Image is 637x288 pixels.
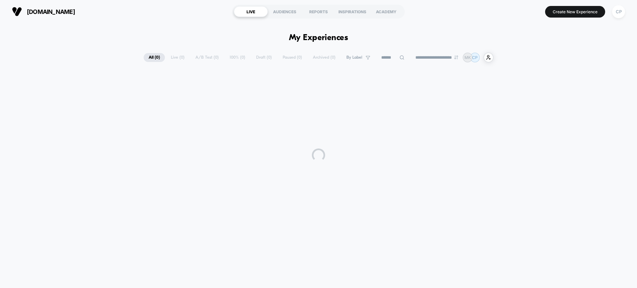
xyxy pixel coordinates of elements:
p: CP [472,55,478,60]
span: All ( 0 ) [144,53,165,62]
button: [DOMAIN_NAME] [10,6,77,17]
p: MK [464,55,471,60]
div: CP [612,5,625,18]
div: ACADEMY [369,6,403,17]
span: [DOMAIN_NAME] [27,8,75,15]
h1: My Experiences [289,33,348,43]
span: By Label [346,55,362,60]
img: Visually logo [12,7,22,17]
div: REPORTS [302,6,335,17]
button: CP [610,5,627,19]
div: AUDIENCES [268,6,302,17]
div: LIVE [234,6,268,17]
button: Create New Experience [545,6,605,18]
img: end [454,55,458,59]
div: INSPIRATIONS [335,6,369,17]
